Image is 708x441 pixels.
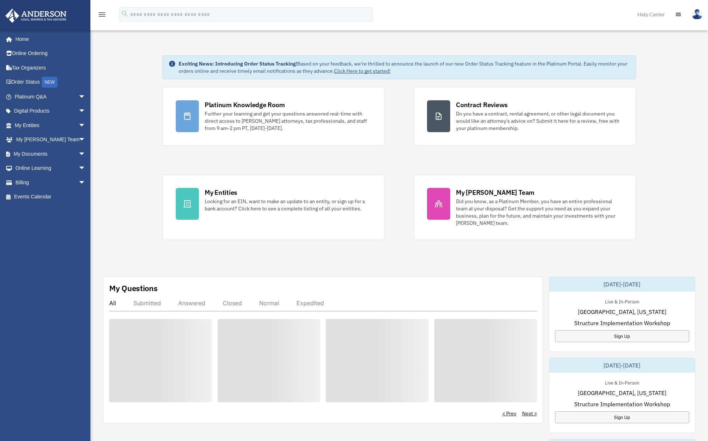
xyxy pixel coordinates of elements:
[109,283,158,294] div: My Questions
[578,388,666,397] span: [GEOGRAPHIC_DATA], [US_STATE]
[5,118,97,133] a: My Entitiesarrow_drop_down
[5,147,97,161] a: My Documentsarrow_drop_down
[502,410,516,417] a: < Prev
[78,147,93,161] span: arrow_drop_down
[162,175,385,240] a: My Entities Looking for an EIN, want to make an update to an entity, or sign up for a bank accoun...
[98,10,106,19] i: menu
[5,75,97,90] a: Order StatusNEW
[78,175,93,190] span: arrow_drop_down
[456,110,623,132] div: Do you have a contract, rental agreement, or other legal document you would like an attorney's ad...
[179,60,630,75] div: Based on your feedback, we're thrilled to announce the launch of our new Order Status Tracking fe...
[456,100,508,109] div: Contract Reviews
[297,299,324,307] div: Expedited
[549,277,695,291] div: [DATE]-[DATE]
[5,104,97,118] a: Digital Productsarrow_drop_down
[205,188,237,197] div: My Entities
[78,104,93,119] span: arrow_drop_down
[574,400,670,408] span: Structure Implementation Workshop
[179,60,297,67] strong: Exciting News: Introducing Order Status Tracking!
[5,89,97,104] a: Platinum Q&Aarrow_drop_down
[5,161,97,176] a: Online Learningarrow_drop_down
[456,198,623,227] div: Did you know, as a Platinum Member, you have an entire professional team at your disposal? Get th...
[599,378,645,386] div: Live & In-Person
[5,175,97,190] a: Billingarrow_drop_down
[205,198,371,212] div: Looking for an EIN, want to make an update to an entity, or sign up for a bank account? Click her...
[555,330,690,342] a: Sign Up
[121,10,129,18] i: search
[599,297,645,305] div: Live & In-Person
[98,13,106,19] a: menu
[334,68,391,74] a: Click Here to get started!
[5,133,97,147] a: My [PERSON_NAME] Teamarrow_drop_down
[522,410,537,417] a: Next >
[259,299,279,307] div: Normal
[205,100,285,109] div: Platinum Knowledge Room
[692,9,703,20] img: User Pic
[205,110,371,132] div: Further your learning and get your questions answered real-time with direct access to [PERSON_NAM...
[578,307,666,316] span: [GEOGRAPHIC_DATA], [US_STATE]
[414,175,636,240] a: My [PERSON_NAME] Team Did you know, as a Platinum Member, you have an entire professional team at...
[5,32,93,46] a: Home
[574,319,670,327] span: Structure Implementation Workshop
[5,46,97,61] a: Online Ordering
[3,9,69,23] img: Anderson Advisors Platinum Portal
[133,299,161,307] div: Submitted
[78,161,93,176] span: arrow_drop_down
[78,133,93,147] span: arrow_drop_down
[42,77,57,88] div: NEW
[162,87,385,146] a: Platinum Knowledge Room Further your learning and get your questions answered real-time with dire...
[78,89,93,104] span: arrow_drop_down
[555,411,690,423] a: Sign Up
[414,87,636,146] a: Contract Reviews Do you have a contract, rental agreement, or other legal document you would like...
[5,190,97,204] a: Events Calendar
[178,299,205,307] div: Answered
[549,358,695,373] div: [DATE]-[DATE]
[456,188,534,197] div: My [PERSON_NAME] Team
[223,299,242,307] div: Closed
[78,118,93,133] span: arrow_drop_down
[5,60,97,75] a: Tax Organizers
[109,299,116,307] div: All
